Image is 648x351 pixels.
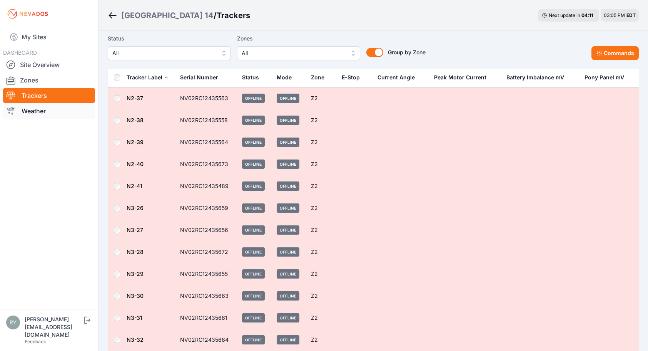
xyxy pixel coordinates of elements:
[242,181,265,191] span: Offline
[175,307,237,329] td: NV02RC12435661
[108,34,231,43] label: Status
[277,181,299,191] span: Offline
[277,94,299,103] span: Offline
[242,160,265,169] span: Offline
[242,94,265,103] span: Offline
[242,68,265,87] button: Status
[626,12,636,18] span: EDT
[242,203,265,213] span: Offline
[242,74,259,81] div: Status
[127,205,144,211] a: N3-26
[3,57,95,72] a: Site Overview
[127,68,169,87] button: Tracker Label
[277,335,299,344] span: Offline
[306,175,337,197] td: Z2
[277,138,299,147] span: Offline
[112,49,215,58] span: All
[175,109,237,131] td: NV02RC12435558
[388,49,426,55] span: Group by Zone
[277,74,292,81] div: Mode
[242,313,265,322] span: Offline
[306,197,337,219] td: Z2
[277,313,299,322] span: Offline
[127,183,142,189] a: N2-41
[306,219,337,241] td: Z2
[506,74,564,81] div: Battery Imbalance mV
[306,263,337,285] td: Z2
[311,68,331,87] button: Zone
[506,68,570,87] button: Battery Imbalance mV
[277,247,299,257] span: Offline
[277,116,299,125] span: Offline
[277,225,299,235] span: Offline
[585,68,630,87] button: Pony Panel mV
[3,28,95,46] a: My Sites
[3,49,37,56] span: DASHBOARD
[180,68,224,87] button: Serial Number
[127,74,162,81] div: Tracker Label
[277,203,299,213] span: Offline
[242,291,265,301] span: Offline
[127,117,144,123] a: N2-38
[25,316,82,339] div: [PERSON_NAME][EMAIL_ADDRESS][DOMAIN_NAME]
[127,161,144,167] a: N2-40
[121,10,214,21] a: [GEOGRAPHIC_DATA] 14
[585,74,624,81] div: Pony Panel mV
[342,74,360,81] div: E-Stop
[242,335,265,344] span: Offline
[306,241,337,263] td: Z2
[127,95,143,101] a: N2-37
[591,46,639,60] button: Commands
[306,87,337,109] td: Z2
[242,138,265,147] span: Offline
[342,68,366,87] button: E-Stop
[242,269,265,279] span: Offline
[242,247,265,257] span: Offline
[175,263,237,285] td: NV02RC12435655
[311,74,324,81] div: Zone
[242,49,345,58] span: All
[306,153,337,175] td: Z2
[434,74,486,81] div: Peak Motor Current
[581,12,595,18] div: 04 : 11
[306,307,337,329] td: Z2
[277,68,298,87] button: Mode
[242,225,265,235] span: Offline
[175,153,237,175] td: NV02RC12435673
[306,329,337,351] td: Z2
[242,116,265,125] span: Offline
[277,269,299,279] span: Offline
[3,72,95,88] a: Zones
[127,270,144,277] a: N3-29
[127,139,144,145] a: N2-39
[549,12,580,18] span: Next update in
[180,74,218,81] div: Serial Number
[175,87,237,109] td: NV02RC12435563
[214,10,217,21] span: /
[306,109,337,131] td: Z2
[237,34,360,43] label: Zones
[127,336,144,343] a: N3-32
[277,160,299,169] span: Offline
[377,74,415,81] div: Current Angle
[434,68,493,87] button: Peak Motor Current
[175,329,237,351] td: NV02RC12435664
[127,292,144,299] a: N3-30
[377,68,421,87] button: Current Angle
[175,175,237,197] td: NV02RC12435489
[25,339,46,344] a: Feedback
[175,131,237,153] td: NV02RC12435564
[306,285,337,307] td: Z2
[108,5,250,25] nav: Breadcrumb
[108,46,231,60] button: All
[3,88,95,103] a: Trackers
[306,131,337,153] td: Z2
[127,227,143,233] a: N3-27
[175,285,237,307] td: NV02RC12435663
[6,316,20,329] img: ryan@bullrockcorp.com
[175,219,237,241] td: NV02RC12435656
[6,8,49,20] img: Nevados
[217,10,250,21] h3: Trackers
[3,103,95,119] a: Weather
